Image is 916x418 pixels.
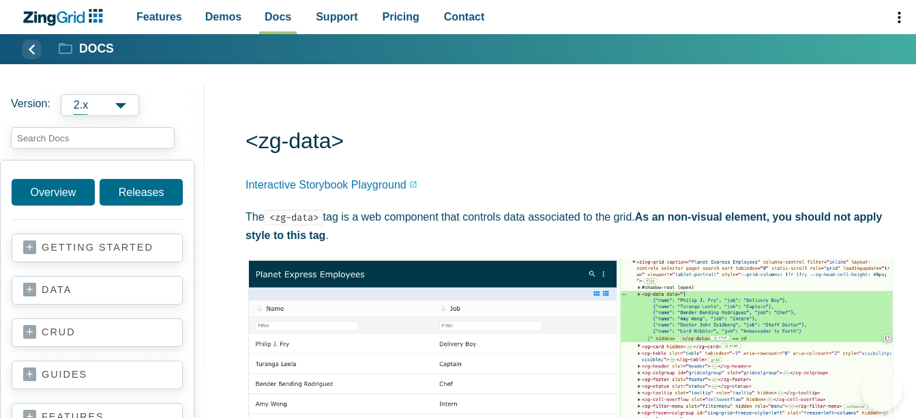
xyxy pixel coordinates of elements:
[22,9,110,26] a: ZingChart Logo. Click to return to the homepage
[316,8,357,26] span: Support
[11,94,194,116] label: Versions
[861,370,902,411] iframe: Help Scout Beacon - Open
[246,208,894,245] p: The tag is a web component that controls data associated to the grid. .
[11,127,175,149] input: search input
[246,176,417,194] a: Interactive Storybook Playground
[265,8,291,26] span: Docs
[23,326,171,339] a: crud
[59,41,114,57] a: Docs
[79,43,114,55] strong: Docs
[12,179,95,206] a: Overview
[11,94,50,116] span: Version:
[205,8,241,26] span: Demos
[23,241,171,255] a: getting started
[23,283,171,297] a: data
[383,8,419,26] span: Pricing
[246,127,894,158] h1: <zg-data>
[246,211,882,241] strong: As an non-visual element, you should not apply style to this tag
[100,179,183,206] a: Releases
[23,368,171,382] a: guides
[265,210,323,225] code: <zg-data>
[444,8,485,26] span: Contact
[136,8,182,26] span: Features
